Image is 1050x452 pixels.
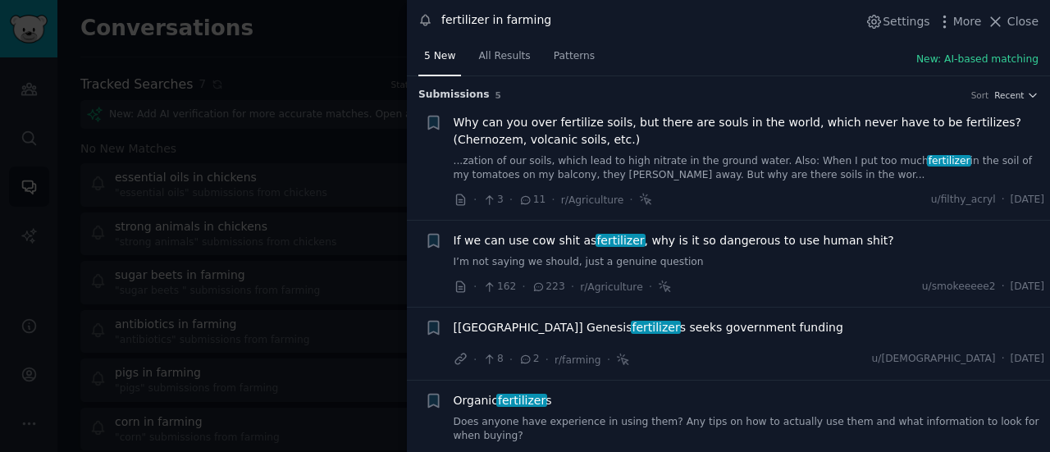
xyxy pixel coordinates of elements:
[424,49,455,64] span: 5 New
[454,415,1045,444] a: Does anyone have experience in using them? Any tips on how to actually use them and what informat...
[607,351,610,368] span: ·
[473,278,477,295] span: ·
[551,191,555,208] span: ·
[495,90,501,100] span: 5
[571,278,574,295] span: ·
[548,43,600,77] a: Patterns
[496,394,547,407] span: fertilizer
[454,319,843,336] a: [[GEOGRAPHIC_DATA]] Genesisfertilizers seeks government funding
[971,89,989,101] div: Sort
[546,351,549,368] span: ·
[987,13,1039,30] button: Close
[936,13,982,30] button: More
[454,114,1045,148] a: Why can you over fertilize soils, but there are souls in the world, which never have to be fertil...
[473,351,477,368] span: ·
[1011,193,1044,208] span: [DATE]
[454,319,843,336] span: [[GEOGRAPHIC_DATA]] Genesis s seeks government funding
[518,193,546,208] span: 11
[629,191,632,208] span: ·
[509,351,513,368] span: ·
[441,11,551,29] div: fertilizer in farming
[931,193,996,208] span: u/filthy_acryl
[482,193,503,208] span: 3
[518,352,539,367] span: 2
[922,280,996,294] span: u/smokeeeee2
[418,43,461,77] a: 5 New
[871,352,995,367] span: u/[DEMOGRAPHIC_DATA]
[473,191,477,208] span: ·
[554,49,595,64] span: Patterns
[865,13,929,30] button: Settings
[418,88,490,103] span: Submission s
[482,352,503,367] span: 8
[649,278,652,295] span: ·
[478,49,530,64] span: All Results
[916,53,1039,67] button: New: AI-based matching
[509,191,513,208] span: ·
[454,392,552,409] span: Organic s
[953,13,982,30] span: More
[522,278,525,295] span: ·
[454,154,1045,183] a: ...zation of our soils, which lead to high nitrate in the ground water. Also: When I put too much...
[994,89,1039,101] button: Recent
[1002,280,1005,294] span: ·
[883,13,929,30] span: Settings
[1002,352,1005,367] span: ·
[454,232,894,249] a: If we can use cow shit asfertilizer, why is it so dangerous to use human shit?
[454,392,552,409] a: Organicfertilizers
[1002,193,1005,208] span: ·
[482,280,516,294] span: 162
[596,234,646,247] span: fertilizer
[994,89,1024,101] span: Recent
[454,232,894,249] span: If we can use cow shit as , why is it so dangerous to use human shit?
[631,321,682,334] span: fertilizer
[580,281,643,293] span: r/Agriculture
[1011,352,1044,367] span: [DATE]
[1011,280,1044,294] span: [DATE]
[472,43,536,77] a: All Results
[555,354,601,366] span: r/farming
[532,280,565,294] span: 223
[561,194,624,206] span: r/Agriculture
[1007,13,1039,30] span: Close
[454,255,1045,270] a: I’m not saying we should, just a genuine question
[927,155,971,167] span: fertilizer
